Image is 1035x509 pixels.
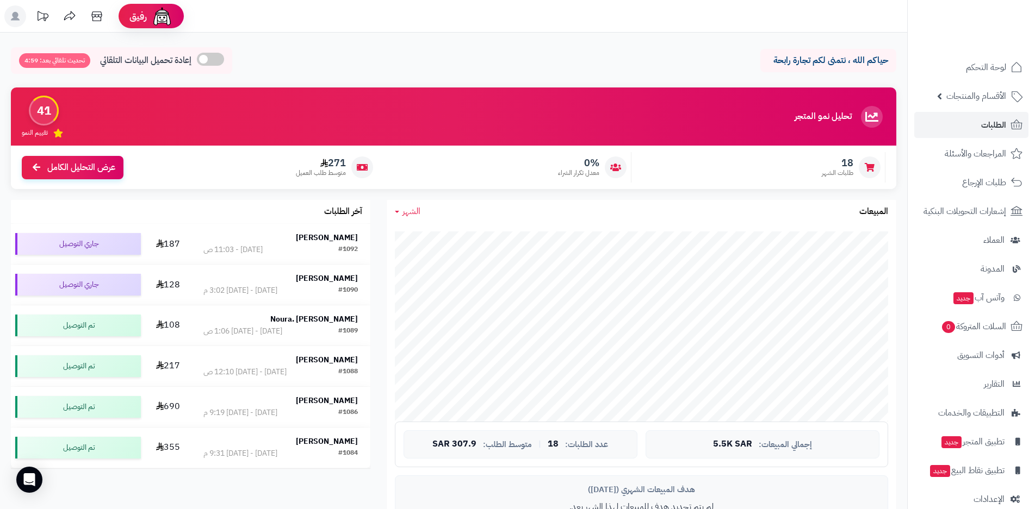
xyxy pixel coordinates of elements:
span: جديد [953,292,974,304]
img: ai-face.png [151,5,173,27]
div: [DATE] - [DATE] 12:10 ص [203,367,287,378]
div: جاري التوصيل [15,233,141,255]
div: تم التوصيل [15,437,141,458]
div: هدف المبيعات الشهري ([DATE]) [404,484,879,495]
h3: المبيعات [859,207,888,217]
h3: تحليل نمو المتجر [795,112,852,122]
span: الأقسام والمنتجات [946,89,1006,104]
span: تقييم النمو [22,128,48,137]
span: العملاء [983,232,1005,248]
div: [DATE] - [DATE] 9:31 م [203,448,277,459]
span: إجمالي المبيعات: [759,440,812,449]
div: [DATE] - [DATE] 3:02 م [203,285,277,296]
div: #1092 [338,244,358,255]
a: تطبيق نقاط البيعجديد [914,457,1028,483]
strong: [PERSON_NAME] [296,354,358,366]
span: 5.5K SAR [713,439,752,449]
span: 18 [548,439,559,449]
div: #1086 [338,407,358,418]
span: إعادة تحميل البيانات التلقائي [100,54,191,67]
a: التطبيقات والخدمات [914,400,1028,426]
td: 128 [145,265,191,305]
a: السلات المتروكة0 [914,313,1028,340]
strong: [PERSON_NAME] [296,232,358,243]
td: 690 [145,387,191,427]
td: 355 [145,428,191,468]
span: الإعدادات [974,492,1005,507]
span: جديد [941,436,962,448]
a: العملاء [914,227,1028,253]
a: المدونة [914,256,1028,282]
h3: آخر الطلبات [324,207,362,217]
span: تحديث تلقائي بعد: 4:59 [19,53,90,68]
span: 307.9 SAR [432,439,476,449]
a: الشهر [395,205,420,218]
span: 271 [296,157,346,169]
span: السلات المتروكة [941,319,1006,334]
td: 217 [145,346,191,386]
div: #1089 [338,326,358,337]
span: متوسط طلب العميل [296,168,346,178]
span: إشعارات التحويلات البنكية [924,204,1006,219]
span: | [538,440,541,448]
div: تم التوصيل [15,315,141,336]
span: 18 [822,157,853,169]
span: طلبات الإرجاع [962,175,1006,190]
span: المدونة [981,261,1005,277]
span: التقارير [984,376,1005,392]
a: تحديثات المنصة [29,5,56,30]
span: الشهر [402,205,420,218]
div: #1084 [338,448,358,459]
div: #1088 [338,367,358,378]
span: جديد [930,465,950,477]
span: وآتس آب [952,290,1005,305]
a: تطبيق المتجرجديد [914,429,1028,455]
span: متوسط الطلب: [483,440,532,449]
span: 0 [942,321,955,333]
span: 0% [558,157,599,169]
span: عرض التحليل الكامل [47,161,115,174]
div: #1090 [338,285,358,296]
a: لوحة التحكم [914,54,1028,80]
div: [DATE] - [DATE] 9:19 م [203,407,277,418]
p: حياكم الله ، نتمنى لكم تجارة رابحة [768,54,888,67]
div: [DATE] - 11:03 ص [203,244,263,255]
strong: [PERSON_NAME] [296,395,358,406]
strong: Noura. [PERSON_NAME] [270,313,358,325]
td: 108 [145,305,191,345]
a: أدوات التسويق [914,342,1028,368]
a: وآتس آبجديد [914,285,1028,311]
td: 187 [145,224,191,264]
a: الطلبات [914,112,1028,138]
span: طلبات الشهر [822,168,853,178]
span: لوحة التحكم [966,60,1006,75]
span: التطبيقات والخدمات [938,405,1005,420]
span: رفيق [129,10,147,23]
span: المراجعات والأسئلة [945,146,1006,161]
a: التقارير [914,371,1028,397]
div: Open Intercom Messenger [16,467,42,493]
span: أدوات التسويق [957,348,1005,363]
span: الطلبات [981,117,1006,133]
span: معدل تكرار الشراء [558,168,599,178]
a: إشعارات التحويلات البنكية [914,198,1028,224]
a: عرض التحليل الكامل [22,156,123,179]
div: تم التوصيل [15,355,141,377]
a: المراجعات والأسئلة [914,141,1028,167]
span: عدد الطلبات: [565,440,608,449]
div: جاري التوصيل [15,274,141,296]
strong: [PERSON_NAME] [296,436,358,447]
span: تطبيق نقاط البيع [929,463,1005,478]
div: تم التوصيل [15,396,141,418]
a: طلبات الإرجاع [914,169,1028,196]
strong: [PERSON_NAME] [296,273,358,284]
span: تطبيق المتجر [940,434,1005,449]
img: logo-2.png [961,29,1025,52]
div: [DATE] - [DATE] 1:06 ص [203,326,282,337]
